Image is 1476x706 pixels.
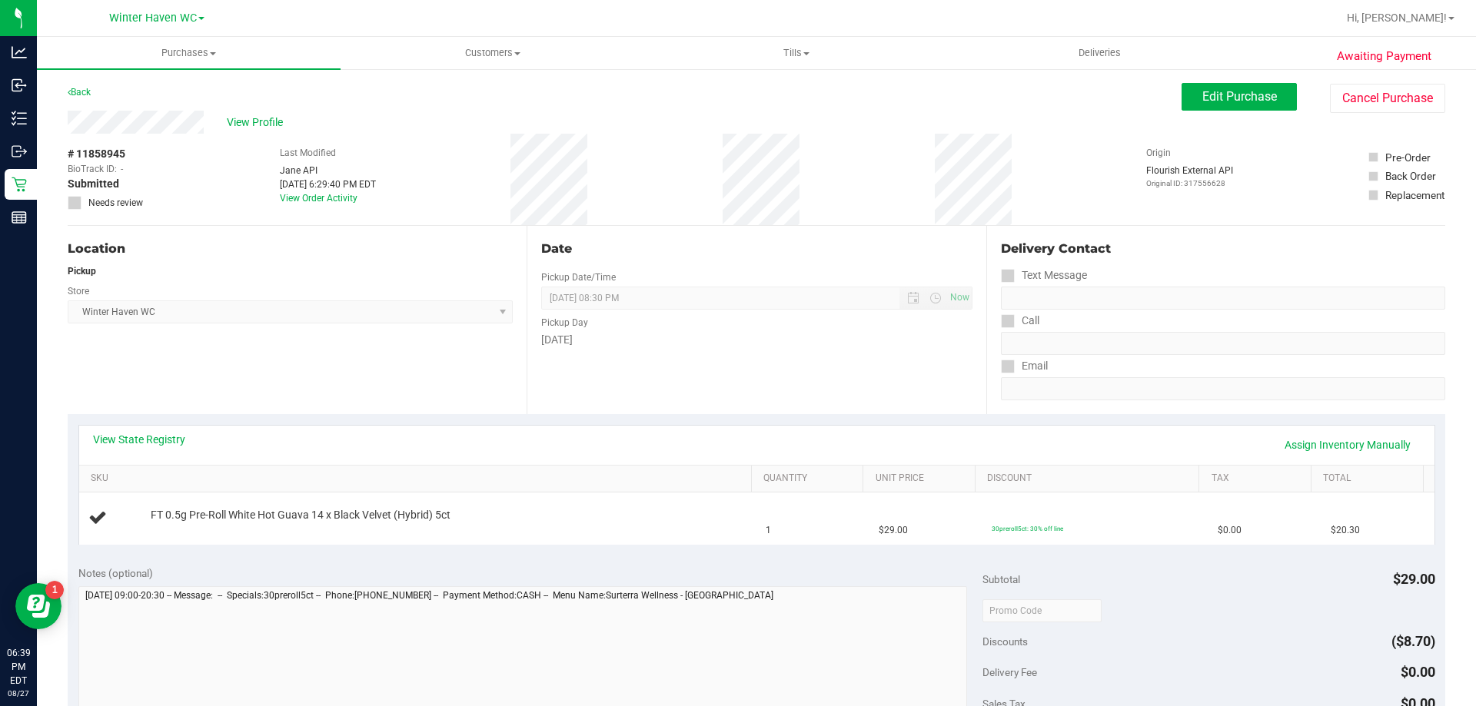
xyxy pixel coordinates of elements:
span: $0.00 [1401,664,1435,680]
span: Hi, [PERSON_NAME]! [1347,12,1447,24]
strong: Pickup [68,266,96,277]
div: Replacement [1385,187,1444,203]
label: Last Modified [280,146,336,160]
span: FT 0.5g Pre-Roll White Hot Guava 14 x Black Velvet (Hybrid) 5ct [151,508,450,522]
span: ($8.70) [1391,633,1435,649]
label: Pickup Day [541,316,588,330]
span: 30preroll5ct: 30% off line [992,525,1063,532]
a: Back [68,87,91,98]
p: Original ID: 317556628 [1146,177,1233,189]
a: SKU [91,472,745,485]
span: Delivery Fee [982,666,1037,678]
a: Deliveries [948,37,1252,69]
span: BioTrack ID: [68,162,117,176]
a: Unit Price [876,472,969,485]
div: Location [68,240,513,258]
inline-svg: Outbound [12,144,27,159]
label: Text Message [1001,264,1087,287]
a: Customers [341,37,644,69]
div: Back Order [1385,168,1436,184]
iframe: Resource center unread badge [45,581,64,599]
p: 06:39 PM EDT [7,646,30,688]
div: [DATE] 6:29:40 PM EDT [280,177,376,191]
span: Winter Haven WC [109,12,197,25]
span: # 11858945 [68,146,125,162]
a: Assign Inventory Manually [1275,432,1421,458]
a: View Order Activity [280,193,357,204]
label: Email [1001,355,1048,377]
a: Quantity [763,472,857,485]
button: Edit Purchase [1182,83,1297,111]
label: Pickup Date/Time [541,270,616,284]
p: 08/27 [7,688,30,699]
span: $29.00 [879,523,908,538]
div: Date [541,240,972,258]
inline-svg: Reports [12,210,27,225]
a: Tax [1212,472,1305,485]
div: Delivery Contact [1001,240,1445,258]
a: View State Registry [93,432,185,447]
span: Awaiting Payment [1337,48,1431,65]
inline-svg: Analytics [12,45,27,60]
label: Call [1001,310,1039,332]
div: Jane API [280,164,376,177]
span: - [121,162,123,176]
span: Tills [645,46,947,60]
label: Store [68,284,89,298]
span: Discounts [982,628,1028,655]
span: Needs review [88,196,143,210]
span: Customers [341,46,643,60]
span: Deliveries [1058,46,1142,60]
span: Notes (optional) [78,567,153,579]
span: Purchases [37,46,341,60]
input: Promo Code [982,599,1102,622]
span: Subtotal [982,573,1020,585]
input: Format: (999) 999-9999 [1001,287,1445,310]
button: Cancel Purchase [1330,84,1445,113]
div: Flourish External API [1146,164,1233,189]
span: $20.30 [1331,523,1360,538]
label: Origin [1146,146,1171,160]
span: View Profile [227,114,288,131]
a: Tills [644,37,948,69]
input: Format: (999) 999-9999 [1001,332,1445,355]
iframe: Resource center [15,583,61,629]
span: Edit Purchase [1202,89,1277,104]
inline-svg: Retail [12,177,27,192]
div: Pre-Order [1385,150,1431,165]
a: Discount [987,472,1193,485]
inline-svg: Inventory [12,111,27,126]
a: Total [1323,472,1417,485]
span: $0.00 [1218,523,1242,538]
div: [DATE] [541,332,972,348]
span: 1 [766,523,771,538]
a: Purchases [37,37,341,69]
span: $29.00 [1393,571,1435,587]
inline-svg: Inbound [12,78,27,93]
span: Submitted [68,176,119,192]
